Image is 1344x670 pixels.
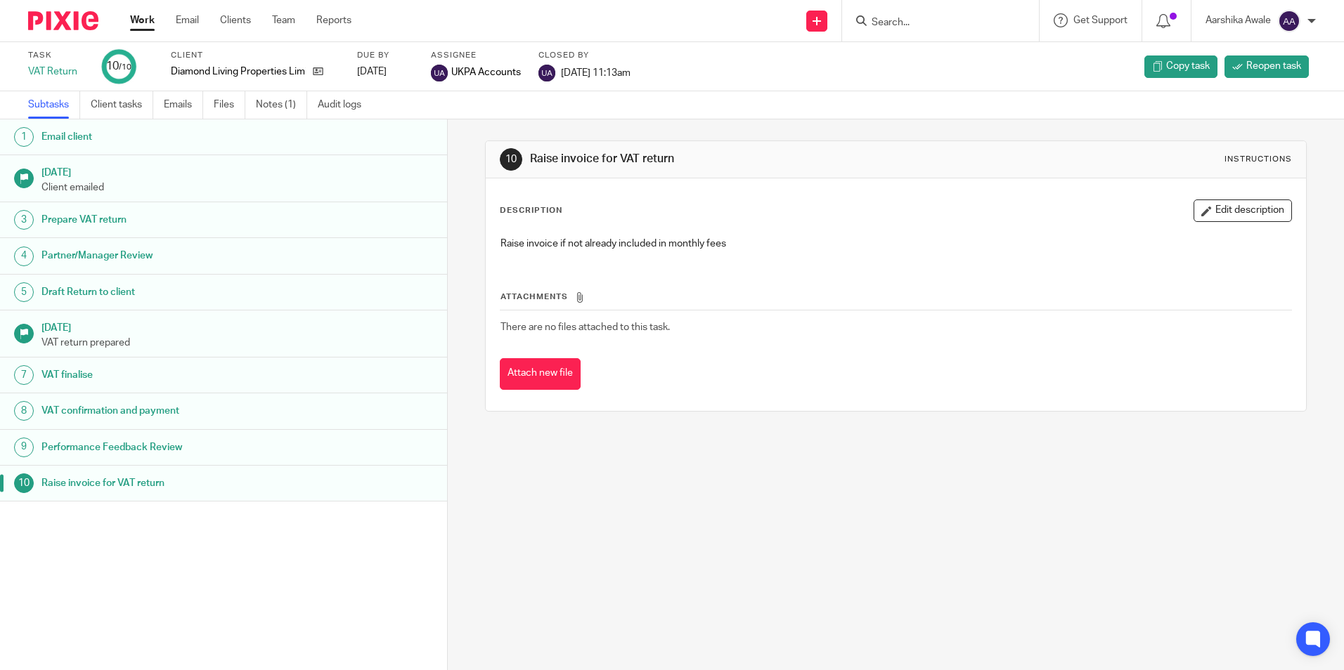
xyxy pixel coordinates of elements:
[28,91,80,119] a: Subtasks
[164,91,203,119] a: Emails
[28,50,84,61] label: Task
[357,65,413,79] div: [DATE]
[1225,55,1309,78] a: Reopen task
[28,65,84,79] div: VAT Return
[272,13,295,27] a: Team
[14,473,34,493] div: 10
[1225,154,1292,165] div: Instructions
[41,317,434,335] h1: [DATE]
[538,50,631,61] label: Closed by
[171,50,340,61] label: Client
[41,437,303,458] h1: Performance Feedback Review
[256,91,307,119] a: Notes (1)
[357,50,413,61] label: Due by
[870,17,997,29] input: Search
[451,65,521,79] span: UKPA Accounts
[1206,13,1271,27] p: Aarshika Awale
[431,50,521,61] label: Assignee
[214,91,245,119] a: Files
[119,63,131,71] small: /10
[500,322,670,332] span: There are no files attached to this task.
[316,13,351,27] a: Reports
[41,180,434,195] p: Client emailed
[1194,199,1292,222] button: Edit description
[28,11,98,30] img: Pixie
[106,58,131,74] div: 10
[171,65,306,79] p: Diamond Living Properties Limited
[176,13,199,27] a: Email
[41,282,303,303] h1: Draft Return to client
[130,13,155,27] a: Work
[41,162,434,180] h1: [DATE]
[14,210,34,230] div: 3
[500,237,1291,251] p: Raise invoice if not already included in monthly fees
[41,400,303,421] h1: VAT confirmation and payment
[41,126,303,147] h1: Email client
[500,358,581,390] button: Attach new file
[431,65,448,81] img: svg%3E
[91,91,153,119] a: Client tasks
[14,401,34,421] div: 8
[500,148,522,171] div: 10
[1246,59,1301,73] span: Reopen task
[41,209,303,230] h1: Prepare VAT return
[538,65,555,81] img: svg%3E
[41,364,303,386] h1: VAT finalise
[14,438,34,457] div: 9
[220,13,251,27] a: Clients
[1166,59,1210,73] span: Copy task
[41,245,303,266] h1: Partner/Manager Review
[561,67,631,77] span: [DATE] 11:13am
[500,205,562,216] p: Description
[41,473,303,494] h1: Raise invoice for VAT return
[1278,10,1300,32] img: svg%3E
[14,365,34,385] div: 7
[318,91,372,119] a: Audit logs
[500,293,568,301] span: Attachments
[1144,55,1217,78] a: Copy task
[14,127,34,147] div: 1
[41,336,434,350] p: VAT return prepared
[14,282,34,302] div: 5
[1073,15,1127,25] span: Get Support
[14,247,34,266] div: 4
[530,152,926,166] h1: Raise invoice for VAT return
